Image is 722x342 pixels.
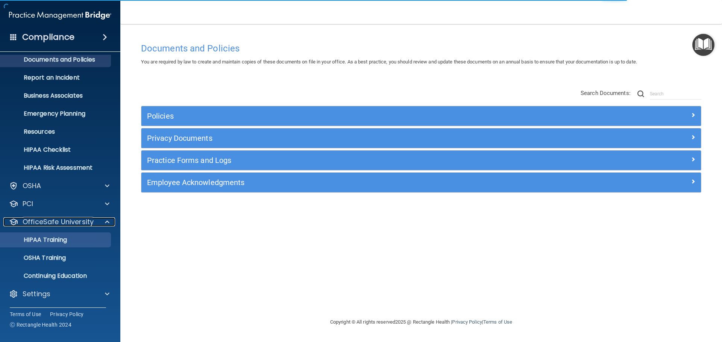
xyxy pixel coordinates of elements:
[692,34,714,56] button: Open Resource Center
[9,199,109,208] a: PCI
[10,321,71,328] span: Ⓒ Rectangle Health 2024
[50,310,84,318] a: Privacy Policy
[5,128,108,136] p: Resources
[23,289,50,298] p: Settings
[23,181,41,190] p: OSHA
[483,319,512,325] a: Terms of Use
[147,112,555,120] h5: Policies
[9,217,109,226] a: OfficeSafe University
[23,217,94,226] p: OfficeSafe University
[5,272,108,280] p: Continuing Education
[147,134,555,142] h5: Privacy Documents
[5,146,108,154] p: HIPAA Checklist
[9,289,109,298] a: Settings
[147,156,555,164] h5: Practice Forms and Logs
[581,90,631,96] span: Search Documents:
[284,310,558,334] div: Copyright © All rights reserved 2025 @ Rectangle Health | |
[5,56,108,63] p: Documents and Policies
[147,178,555,187] h5: Employee Acknowledgments
[141,44,701,53] h4: Documents and Policies
[147,154,695,166] a: Practice Forms and Logs
[23,199,33,208] p: PCI
[637,90,644,97] img: ic-search.3b580494.png
[141,59,637,65] span: You are required by law to create and maintain copies of these documents on file in your office. ...
[147,132,695,144] a: Privacy Documents
[650,88,701,99] input: Search
[147,110,695,122] a: Policies
[5,74,108,81] p: Report an Incident
[22,32,74,42] h4: Compliance
[5,110,108,118] p: Emergency Planning
[5,254,66,262] p: OSHA Training
[452,319,482,325] a: Privacy Policy
[5,164,108,172] p: HIPAA Risk Assessment
[10,310,41,318] a: Terms of Use
[9,8,111,23] img: PMB logo
[5,92,108,99] p: Business Associates
[147,176,695,188] a: Employee Acknowledgments
[9,181,109,190] a: OSHA
[5,236,67,244] p: HIPAA Training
